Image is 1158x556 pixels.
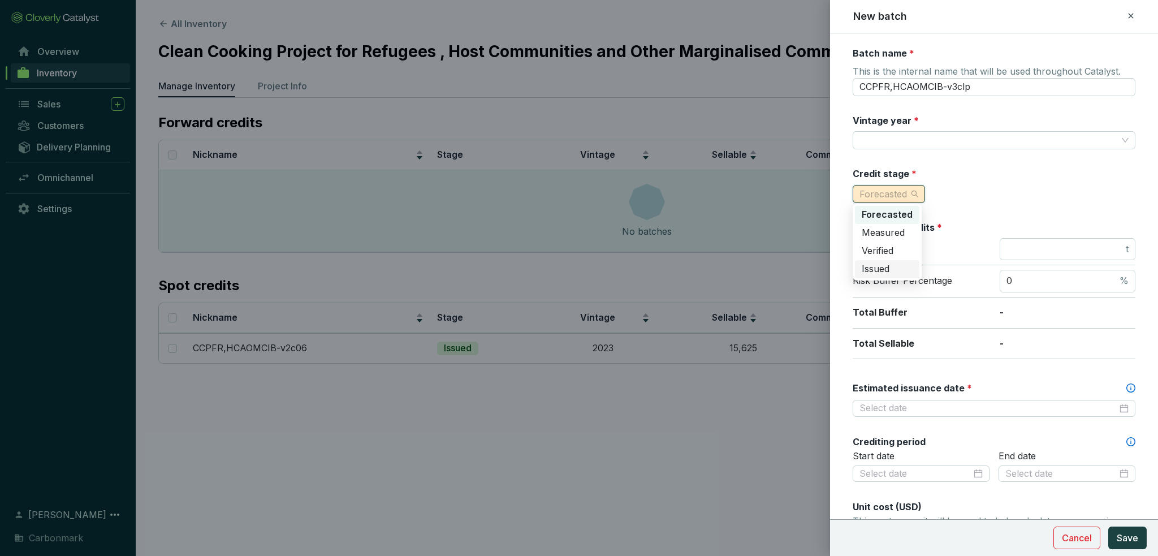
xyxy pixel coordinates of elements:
[862,209,913,220] span: Forecasted
[862,263,889,274] span: Issued
[1126,243,1129,256] span: t
[862,227,905,238] span: Measured
[1120,275,1129,287] span: %
[1053,527,1100,549] button: Cancel
[999,450,1135,463] p: End date
[853,338,988,350] p: Total Sellable
[1117,531,1138,545] span: Save
[853,382,972,394] label: Estimated issuance date
[1108,527,1147,549] button: Save
[853,66,1121,79] span: This is the internal name that will be used throughout Catalyst.
[1000,338,1135,350] p: -
[853,307,988,319] p: Total Buffer
[853,114,919,127] label: Vintage year
[853,436,926,448] label: Crediting period
[859,468,971,480] input: Select date
[1005,468,1117,480] input: Select date
[859,402,1117,415] input: Select date
[1062,531,1092,545] span: Cancel
[853,513,1135,529] p: This cost per unit will be used to help calculate gross margins.
[853,9,907,24] h2: New batch
[853,501,922,512] span: Unit cost (USD)
[859,188,907,200] span: Forecasted
[1000,307,1135,319] p: -
[862,245,893,256] span: Verified
[853,450,990,463] p: Start date
[853,167,917,180] label: Credit stage
[853,47,914,59] label: Batch name
[853,275,988,287] p: Risk Buffer Percentage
